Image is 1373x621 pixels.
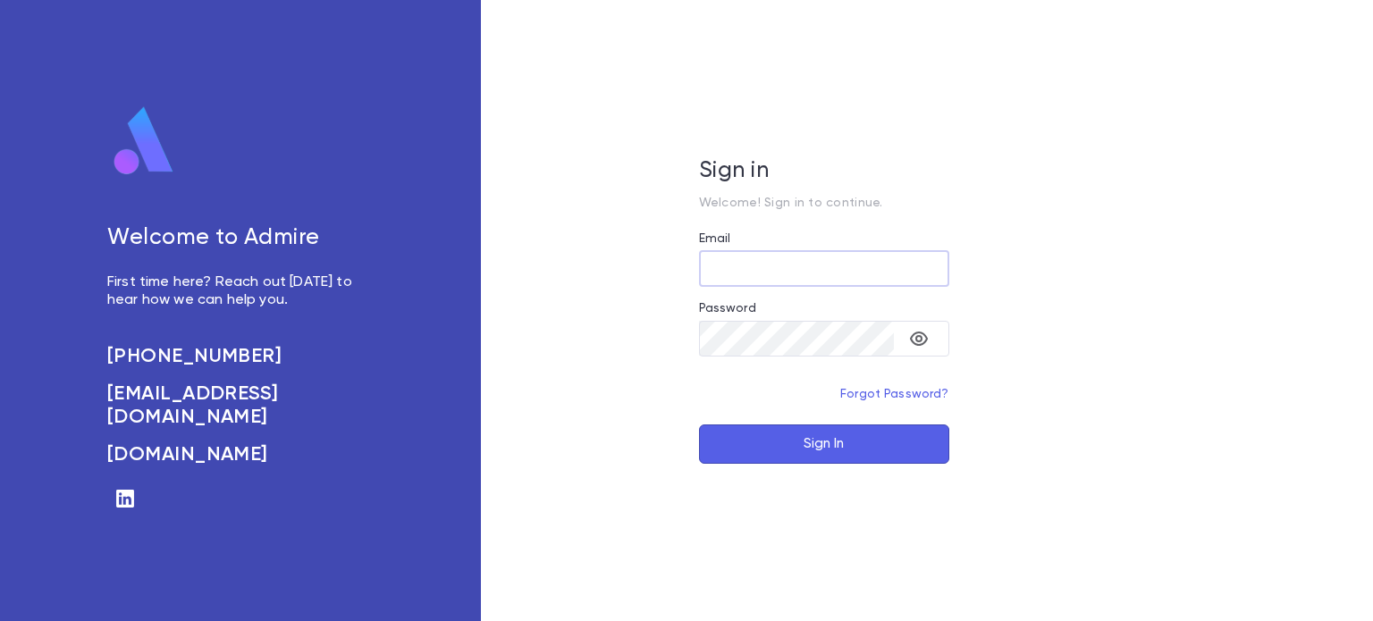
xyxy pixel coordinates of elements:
[699,301,756,315] label: Password
[107,273,372,309] p: First time here? Reach out [DATE] to hear how we can help you.
[107,105,181,177] img: logo
[699,231,731,246] label: Email
[699,158,949,185] h5: Sign in
[107,443,372,466] a: [DOMAIN_NAME]
[699,424,949,464] button: Sign In
[901,321,937,357] button: toggle password visibility
[107,345,372,368] a: [PHONE_NUMBER]
[107,225,372,252] h5: Welcome to Admire
[699,196,949,210] p: Welcome! Sign in to continue.
[107,382,372,429] a: [EMAIL_ADDRESS][DOMAIN_NAME]
[840,388,949,400] a: Forgot Password?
